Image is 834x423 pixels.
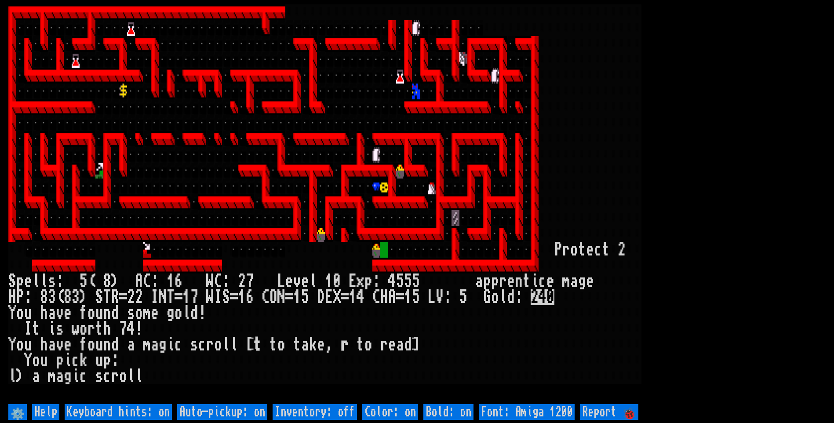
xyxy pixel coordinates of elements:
[317,337,325,353] div: e
[428,289,436,305] div: L
[87,321,95,337] div: r
[190,337,198,353] div: s
[523,273,531,289] div: t
[546,289,554,305] mark: 0
[380,289,388,305] div: H
[56,321,64,337] div: s
[127,321,135,337] div: 4
[333,289,341,305] div: X
[262,289,270,305] div: C
[175,337,182,353] div: c
[56,337,64,353] div: v
[177,404,267,420] input: Auto-pickup: on
[32,368,40,384] div: a
[301,337,309,353] div: a
[404,273,412,289] div: 5
[40,337,48,353] div: h
[119,289,127,305] div: =
[24,321,32,337] div: I
[119,368,127,384] div: o
[24,305,32,321] div: u
[111,353,119,368] div: :
[111,289,119,305] div: R
[479,404,575,420] input: Font: Amiga 1200
[87,337,95,353] div: o
[80,273,87,289] div: 5
[301,289,309,305] div: 5
[396,273,404,289] div: 5
[95,368,103,384] div: s
[111,368,119,384] div: r
[499,273,507,289] div: r
[127,289,135,305] div: 2
[270,289,277,305] div: O
[483,289,491,305] div: G
[182,305,190,321] div: l
[586,273,594,289] div: e
[56,353,64,368] div: p
[48,305,56,321] div: a
[24,289,32,305] div: :
[190,289,198,305] div: 7
[24,273,32,289] div: e
[56,273,64,289] div: :
[412,273,420,289] div: 5
[32,273,40,289] div: l
[364,337,372,353] div: o
[16,289,24,305] div: P
[570,273,578,289] div: a
[127,337,135,353] div: a
[277,337,285,353] div: o
[285,273,293,289] div: e
[16,273,24,289] div: p
[293,337,301,353] div: t
[222,273,230,289] div: :
[293,289,301,305] div: 1
[578,242,586,258] div: t
[499,289,507,305] div: l
[175,273,182,289] div: 6
[72,321,80,337] div: w
[111,273,119,289] div: )
[388,337,396,353] div: e
[135,321,143,337] div: !
[80,353,87,368] div: k
[48,337,56,353] div: a
[95,289,103,305] div: S
[459,289,467,305] div: 5
[238,273,246,289] div: 2
[309,337,317,353] div: k
[325,273,333,289] div: 1
[95,305,103,321] div: u
[135,289,143,305] div: 2
[8,273,16,289] div: S
[16,368,24,384] div: )
[618,242,626,258] div: 2
[222,337,230,353] div: l
[72,353,80,368] div: c
[285,289,293,305] div: =
[531,273,539,289] div: i
[222,289,230,305] div: S
[151,305,159,321] div: e
[103,337,111,353] div: n
[570,242,578,258] div: o
[111,305,119,321] div: d
[388,273,396,289] div: 4
[40,305,48,321] div: h
[8,368,16,384] div: l
[64,337,72,353] div: e
[135,368,143,384] div: l
[578,273,586,289] div: g
[396,337,404,353] div: a
[412,337,420,353] div: ]
[507,289,515,305] div: d
[586,242,594,258] div: e
[362,404,418,420] input: Color: on
[95,353,103,368] div: u
[515,273,523,289] div: n
[254,337,262,353] div: t
[396,289,404,305] div: =
[198,337,206,353] div: c
[491,273,499,289] div: p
